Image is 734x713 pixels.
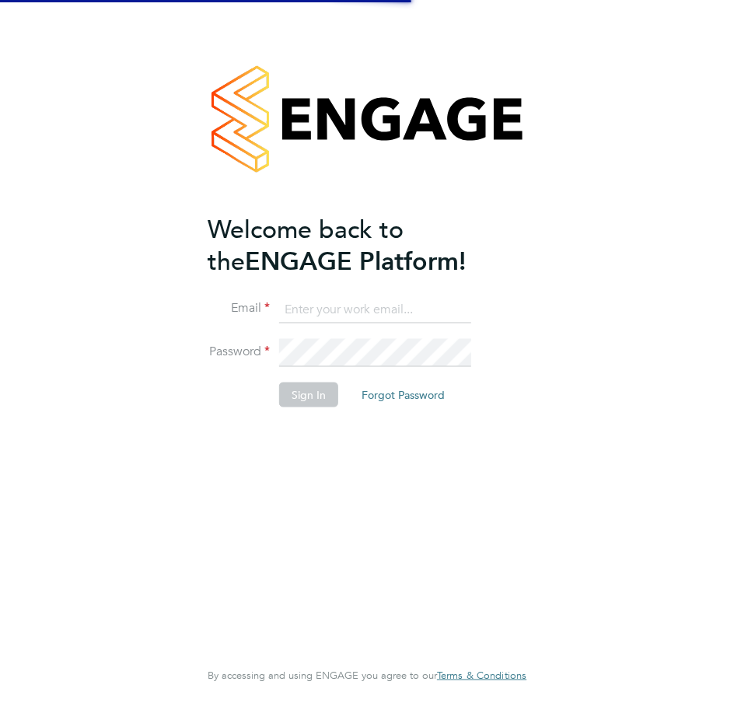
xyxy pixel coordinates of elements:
[208,300,270,316] label: Email
[208,669,526,682] span: By accessing and using ENGAGE you agree to our
[437,669,526,682] span: Terms & Conditions
[279,295,471,323] input: Enter your work email...
[437,669,526,682] a: Terms & Conditions
[208,213,511,277] h2: ENGAGE Platform!
[349,383,457,407] button: Forgot Password
[279,383,338,407] button: Sign In
[208,214,404,276] span: Welcome back to the
[208,344,270,360] label: Password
